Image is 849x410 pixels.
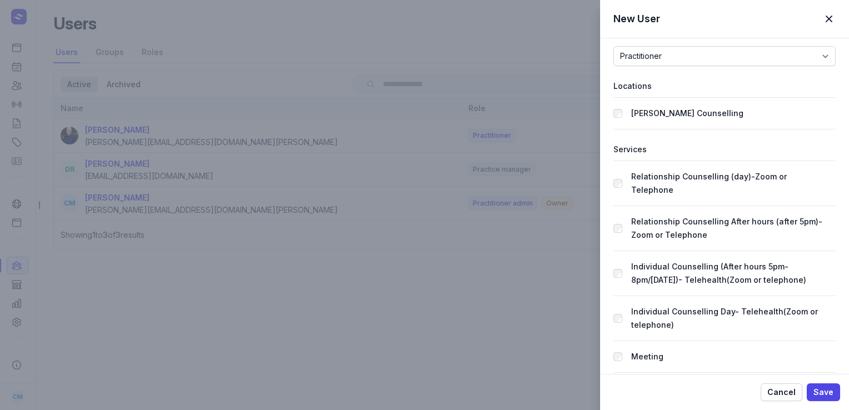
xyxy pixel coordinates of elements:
[631,107,743,120] label: [PERSON_NAME] Counselling
[807,383,840,401] button: Save
[761,383,802,401] button: Cancel
[631,215,829,242] label: Relationship Counselling After hours (after 5pm)- Zoom or Telephone
[631,170,829,197] label: Relationship Counselling (day)-Zoom or Telephone
[631,350,663,363] label: Meeting
[631,260,829,287] label: Individual Counselling (After hours 5pm-8pm/[DATE])- Telehealth(Zoom or telephone)
[813,386,833,399] span: Save
[613,143,836,156] div: Services
[613,79,836,93] div: Locations
[613,12,660,26] h2: New User
[631,305,829,332] label: Individual Counselling Day- Telehealth(Zoom or telephone)
[767,386,796,399] span: Cancel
